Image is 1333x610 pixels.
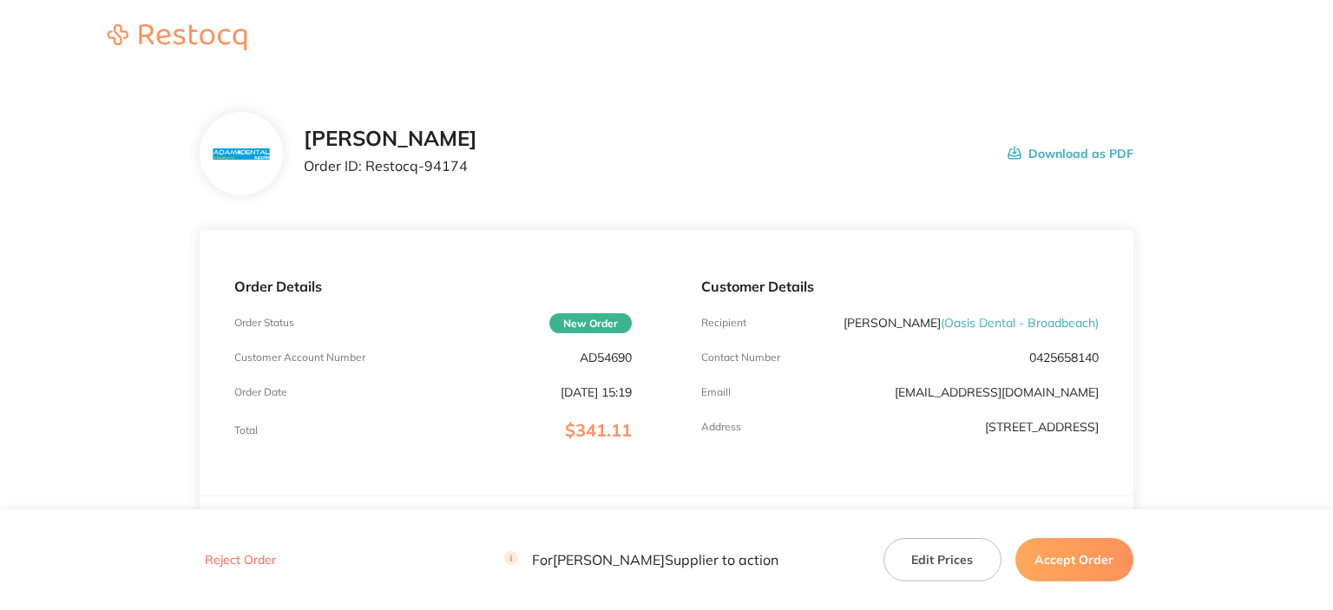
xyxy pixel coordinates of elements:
button: Download as PDF [1008,127,1133,180]
span: ( Oasis Dental - Broadbeach ) [941,315,1099,331]
p: [PERSON_NAME] [844,316,1099,330]
p: Total [234,424,258,436]
h2: [PERSON_NAME] [304,127,477,151]
th: Item [200,496,666,537]
p: Recipient [701,317,746,329]
img: Restocq logo [90,24,264,50]
p: Address [701,421,741,433]
span: New Order [549,313,632,333]
th: RRP Price Excl. GST [798,496,929,537]
a: [EMAIL_ADDRESS][DOMAIN_NAME] [895,384,1099,400]
span: $341.11 [565,419,632,441]
button: Accept Order [1015,538,1133,581]
p: Order Status [234,317,294,329]
a: Restocq logo [90,24,264,53]
p: Order Date [234,386,287,398]
p: [DATE] 15:19 [561,385,632,399]
button: Edit Prices [883,538,1001,581]
p: AD54690 [580,351,632,364]
p: [STREET_ADDRESS] [985,420,1099,434]
p: Contact Number [701,351,780,364]
p: Customer Account Number [234,351,365,364]
th: Contract Price Excl. GST [666,496,798,537]
img: N3hiYW42Mg [213,148,270,160]
p: Order Details [234,279,632,294]
button: Reject Order [200,553,281,568]
p: For [PERSON_NAME] Supplier to action [504,552,778,568]
th: Total [1002,496,1133,537]
p: Customer Details [701,279,1099,294]
p: 0425658140 [1029,351,1099,364]
th: Quantity [928,496,1002,537]
p: Emaill [701,386,731,398]
p: Order ID: Restocq- 94174 [304,158,477,174]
